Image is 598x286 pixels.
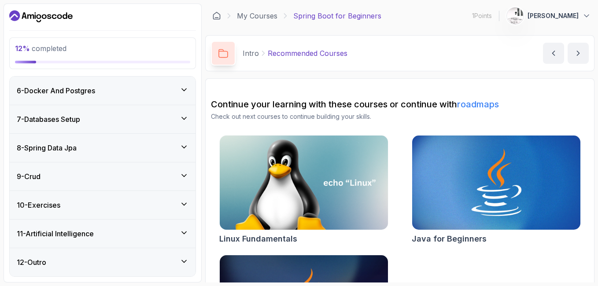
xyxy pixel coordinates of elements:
[568,43,589,64] button: next content
[219,233,297,245] h2: Linux Fundamentals
[237,11,277,21] a: My Courses
[10,220,196,248] button: 11-Artificial Intelligence
[457,99,499,110] a: roadmaps
[506,7,591,25] button: user profile image[PERSON_NAME]
[528,11,579,20] p: [PERSON_NAME]
[15,44,30,53] span: 12 %
[17,85,95,96] h3: 6 - Docker And Postgres
[412,233,487,245] h2: Java for Beginners
[220,136,388,230] img: Linux Fundamentals card
[293,11,381,21] p: Spring Boot for Beginners
[17,114,80,125] h3: 7 - Databases Setup
[17,143,77,153] h3: 8 - Spring Data Jpa
[17,171,41,182] h3: 9 - Crud
[211,112,589,121] p: Check out next courses to continue building your skills.
[412,136,580,230] img: Java for Beginners card
[543,43,564,64] button: previous content
[211,98,589,110] h2: Continue your learning with these courses or continue with
[17,228,94,239] h3: 11 - Artificial Intelligence
[243,48,259,59] p: Intro
[412,135,581,245] a: Java for Beginners cardJava for Beginners
[10,77,196,105] button: 6-Docker And Postgres
[10,191,196,219] button: 10-Exercises
[17,257,46,268] h3: 12 - Outro
[472,11,492,20] p: 1 Points
[10,105,196,133] button: 7-Databases Setup
[268,48,347,59] p: Recommended Courses
[10,162,196,191] button: 9-Crud
[15,44,66,53] span: completed
[219,135,388,245] a: Linux Fundamentals cardLinux Fundamentals
[10,134,196,162] button: 8-Spring Data Jpa
[9,9,73,23] a: Dashboard
[10,248,196,276] button: 12-Outro
[17,200,60,210] h3: 10 - Exercises
[212,11,221,20] a: Dashboard
[507,7,524,24] img: user profile image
